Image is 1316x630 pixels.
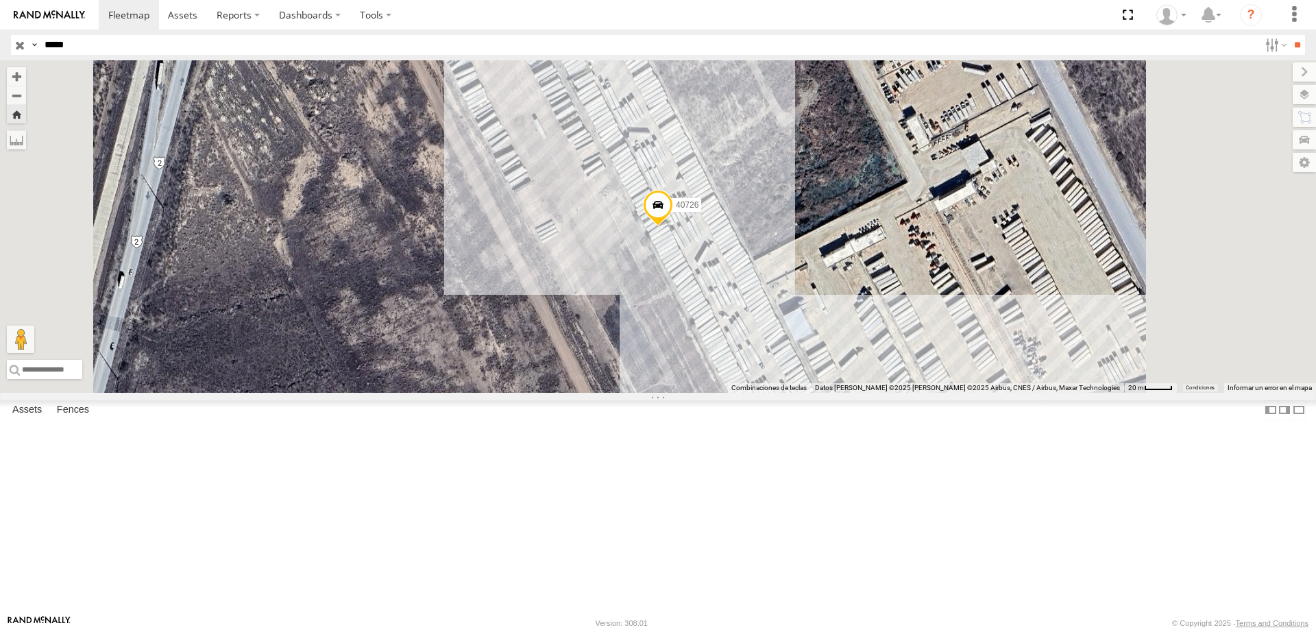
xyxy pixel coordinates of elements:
label: Map Settings [1293,153,1316,172]
button: Combinaciones de teclas [731,383,807,393]
label: Search Filter Options [1260,35,1289,55]
a: Condiciones (se abre en una nueva pestaña) [1186,385,1215,391]
span: 20 m [1128,384,1144,391]
a: Visit our Website [8,616,71,630]
i: ? [1240,4,1262,26]
button: Zoom Home [7,105,26,123]
div: Version: 308.01 [596,619,648,627]
label: Dock Summary Table to the Right [1278,400,1291,420]
a: Informar un error en el mapa [1228,384,1312,391]
button: Zoom in [7,67,26,86]
a: Terms and Conditions [1236,619,1308,627]
div: Juan Lopez [1151,5,1191,25]
label: Search Query [29,35,40,55]
label: Assets [5,400,49,420]
div: © Copyright 2025 - [1172,619,1308,627]
span: Datos [PERSON_NAME] ©2025 [PERSON_NAME] ©2025 Airbus, CNES / Airbus, Maxar Technologies [815,384,1120,391]
label: Measure [7,130,26,149]
label: Dock Summary Table to the Left [1264,400,1278,420]
button: Zoom out [7,86,26,105]
label: Fences [50,400,96,420]
span: 40726 [676,200,698,210]
img: rand-logo.svg [14,10,85,20]
button: Escala del mapa: 20 m por 38 píxeles [1124,383,1177,393]
label: Hide Summary Table [1292,400,1306,420]
button: Arrastra el hombrecito naranja al mapa para abrir Street View [7,326,34,353]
